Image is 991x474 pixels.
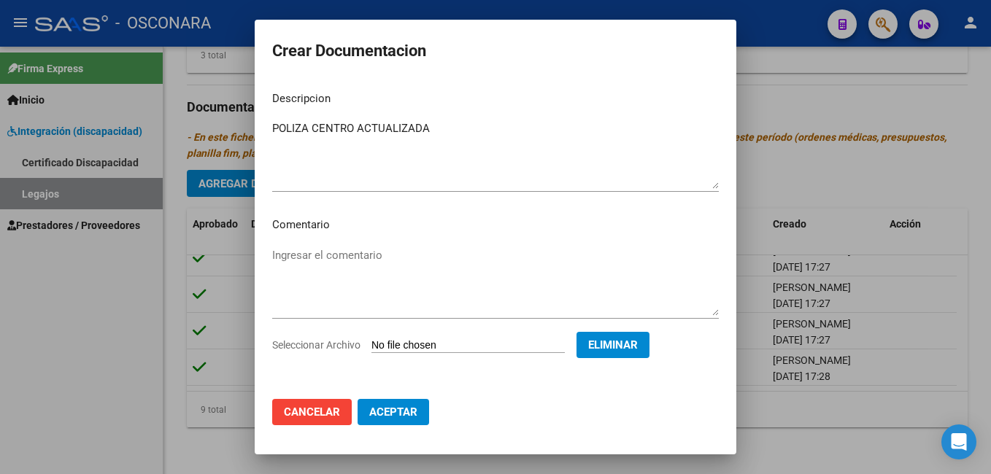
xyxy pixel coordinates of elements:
[272,217,719,233] p: Comentario
[577,332,649,358] button: Eliminar
[284,405,340,419] span: Cancelar
[941,424,976,459] div: Open Intercom Messenger
[272,339,360,351] span: Seleccionar Archivo
[272,90,719,107] p: Descripcion
[588,338,638,351] span: Eliminar
[272,399,352,425] button: Cancelar
[369,405,417,419] span: Aceptar
[358,399,429,425] button: Aceptar
[272,37,719,65] h2: Crear Documentacion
